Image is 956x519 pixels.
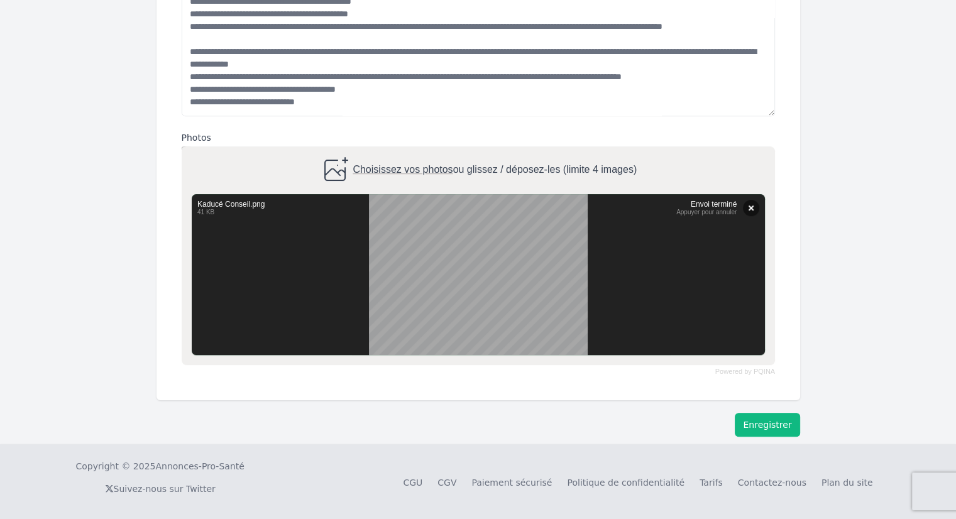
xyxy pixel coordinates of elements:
[319,155,636,185] div: ou glissez / déposez-les (limite 4 images)
[76,460,244,473] div: Copyright © 2025
[735,413,799,437] button: Enregistrer
[471,478,552,488] a: Paiement sécurisé
[182,131,775,144] label: Photos
[437,478,456,488] a: CGV
[155,460,244,473] a: Annonces-Pro-Santé
[353,164,453,175] span: Choisissez vos photos
[700,478,723,488] a: Tarifs
[403,478,422,488] a: CGU
[567,478,684,488] a: Politique de confidentialité
[715,369,774,374] a: Powered by PQINA
[821,478,873,488] a: Plan du site
[738,478,806,488] a: Contactez-nous
[105,484,216,494] a: Suivez-nous sur Twitter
